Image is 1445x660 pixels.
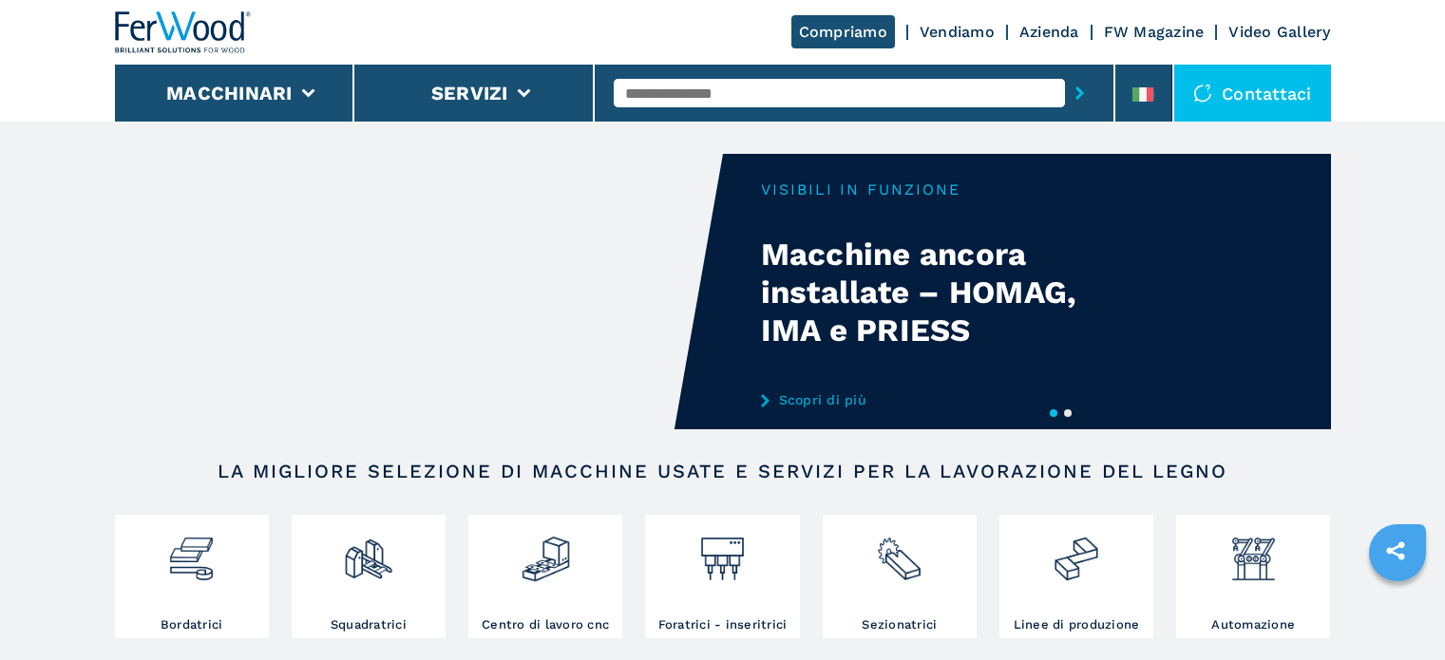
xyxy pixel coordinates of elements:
[1014,616,1140,633] h3: Linee di produzione
[999,515,1153,638] a: Linee di produzione
[1174,65,1331,122] div: Contattaci
[176,460,1270,482] h2: LA MIGLIORE SELEZIONE DI MACCHINE USATE E SERVIZI PER LA LAVORAZIONE DEL LEGNO
[1064,409,1072,417] button: 2
[1211,616,1295,633] h3: Automazione
[166,82,293,104] button: Macchinari
[920,23,995,41] a: Vendiamo
[1228,519,1279,584] img: automazione.png
[1104,23,1205,41] a: FW Magazine
[1019,23,1079,41] a: Azienda
[697,519,748,584] img: foratrici_inseritrici_2.png
[874,519,924,584] img: sezionatrici_2.png
[115,11,252,53] img: Ferwood
[431,82,508,104] button: Servizi
[1051,519,1101,584] img: linee_di_produzione_2.png
[1228,23,1330,41] a: Video Gallery
[115,515,269,638] a: Bordatrici
[482,616,609,633] h3: Centro di lavoro cnc
[1065,71,1094,115] button: submit-button
[761,392,1133,407] a: Scopri di più
[1050,409,1057,417] button: 1
[292,515,446,638] a: Squadratrici
[823,515,977,638] a: Sezionatrici
[343,519,393,584] img: squadratrici_2.png
[645,515,799,638] a: Foratrici - inseritrici
[862,616,937,633] h3: Sezionatrici
[521,519,571,584] img: centro_di_lavoro_cnc_2.png
[1176,515,1330,638] a: Automazione
[166,519,217,584] img: bordatrici_1.png
[1193,84,1212,103] img: Contattaci
[331,616,407,633] h3: Squadratrici
[468,515,622,638] a: Centro di lavoro cnc
[791,15,895,48] a: Compriamo
[161,616,223,633] h3: Bordatrici
[1372,527,1419,575] a: sharethis
[115,154,723,429] video: Your browser does not support the video tag.
[658,616,788,633] h3: Foratrici - inseritrici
